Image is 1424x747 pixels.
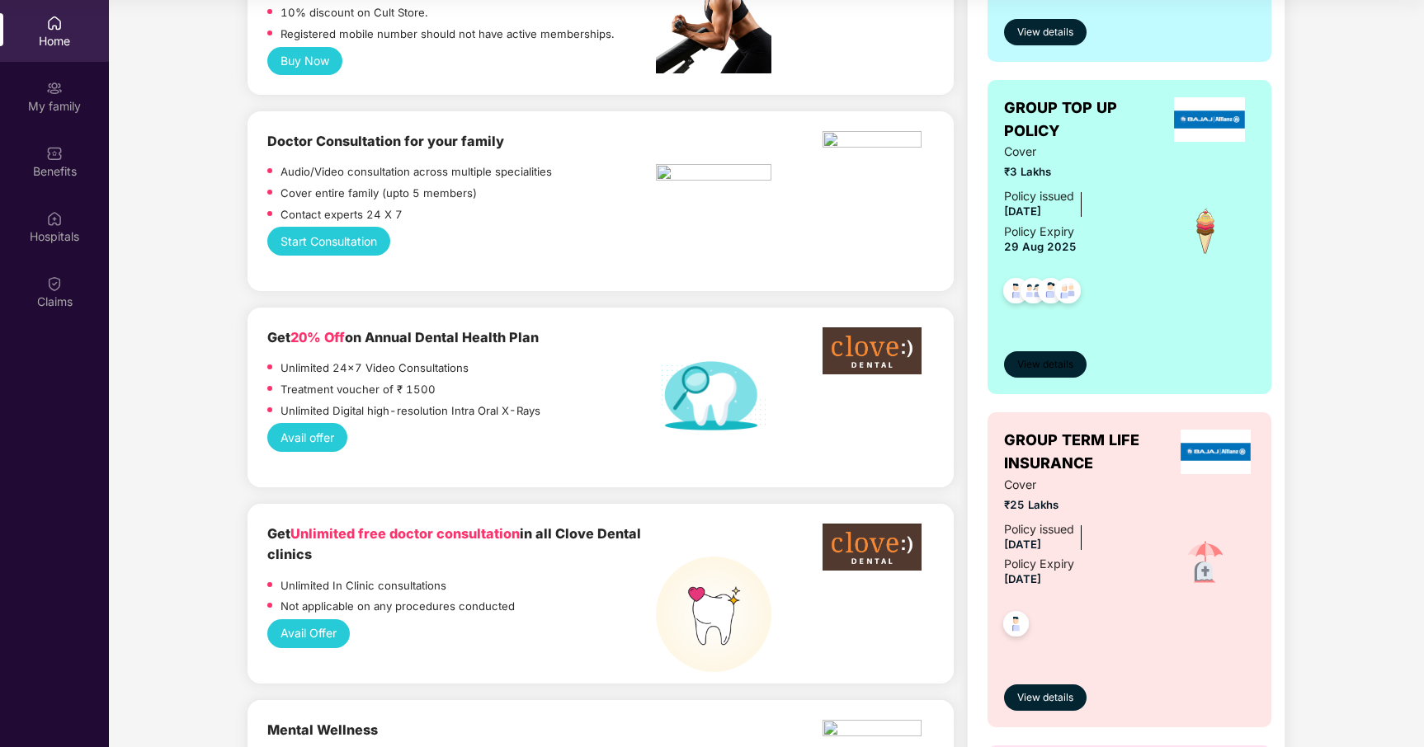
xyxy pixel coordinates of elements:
img: pngtree-physiotherapy-physiotherapist-rehab-disability-stretching-png-image_6063262.png [656,164,771,186]
span: 29 Aug 2025 [1004,240,1077,253]
span: Cover [1004,476,1157,494]
button: Avail Offer [267,619,350,647]
button: Start Consultation [267,227,390,255]
button: View details [1004,351,1087,378]
b: Get in all Clove Dental clinics [267,525,641,562]
img: svg+xml;base64,PHN2ZyBpZD0iQ2xhaW0iIHhtbG5zPSJodHRwOi8vd3d3LnczLm9yZy8yMDAwL3N2ZyIgd2lkdGg9IjIwIi... [46,275,63,292]
img: insurerLogo [1181,430,1252,474]
button: Buy Now [267,47,342,75]
div: Policy issued [1004,187,1074,205]
img: svg+xml;base64,PHN2ZyBpZD0iQmVuZWZpdHMiIHhtbG5zPSJodHRwOi8vd3d3LnczLm9yZy8yMDAwL3N2ZyIgd2lkdGg9Ij... [46,145,63,162]
span: 20% Off [290,329,345,345]
img: svg+xml;base64,PHN2ZyB4bWxucz0iaHR0cDovL3d3dy53My5vcmcvMjAwMC9zdmciIHdpZHRoPSI0OC45NDMiIGhlaWdodD... [996,606,1036,646]
b: Mental Wellness [267,721,378,738]
img: svg+xml;base64,PHN2ZyB4bWxucz0iaHR0cDovL3d3dy53My5vcmcvMjAwMC9zdmciIHdpZHRoPSI0OC45NDMiIGhlaWdodD... [1048,273,1088,313]
img: icon [1176,534,1234,592]
p: Unlimited Digital high-resolution Intra Oral X-Rays [281,402,540,420]
img: svg+xml;base64,PHN2ZyB4bWxucz0iaHR0cDovL3d3dy53My5vcmcvMjAwMC9zdmciIHdpZHRoPSI0OC45NDMiIGhlaWdodD... [1030,273,1071,313]
b: Doctor Consultation for your family [267,133,504,149]
p: Treatment voucher of ₹ 1500 [281,381,436,398]
div: Policy Expiry [1004,555,1074,573]
span: ₹3 Lakhs [1004,163,1157,181]
p: Unlimited 24x7 Video Consultations [281,359,469,377]
img: svg+xml;base64,PHN2ZyB4bWxucz0iaHR0cDovL3d3dy53My5vcmcvMjAwMC9zdmciIHdpZHRoPSI0OC45MTUiIGhlaWdodD... [1013,273,1054,313]
span: [DATE] [1004,572,1041,585]
span: Cover [1004,143,1157,161]
span: [DATE] [1004,538,1041,551]
button: Avail offer [267,423,347,451]
img: Dental%20helath%20plan.png [656,360,771,432]
div: Policy issued [1004,520,1074,538]
p: Not applicable on any procedures conducted [281,598,515,615]
img: physica%20-%20Edited.png [823,131,922,153]
p: 10% discount on Cult Store. [281,4,428,21]
b: Get on Annual Dental Health Plan [267,329,539,345]
span: GROUP TERM LIFE INSURANCE [1004,429,1176,476]
span: View details [1017,25,1073,40]
img: clove-dental%20png.png [823,524,922,571]
span: GROUP TOP UP POLICY [1004,96,1163,143]
img: svg+xml;base64,PHN2ZyB3aWR0aD0iMjAiIGhlaWdodD0iMjAiIHZpZXdCb3g9IjAgMCAyMCAyMCIgZmlsbD0ibm9uZSIgeG... [46,80,63,96]
p: Registered mobile number should not have active memberships. [281,26,615,43]
img: teeth%20high.png [656,557,771,672]
div: Policy Expiry [1004,223,1077,241]
p: Audio/Video consultation across multiple specialities [281,163,552,181]
p: Cover entire family (upto 5 members) [281,185,477,202]
img: svg+xml;base64,PHN2ZyBpZD0iSG9zcGl0YWxzIiB4bWxucz0iaHR0cDovL3d3dy53My5vcmcvMjAwMC9zdmciIHdpZHRoPS... [46,210,63,227]
span: Unlimited free doctor consultation [290,525,520,542]
img: svg+xml;base64,PHN2ZyB4bWxucz0iaHR0cDovL3d3dy53My5vcmcvMjAwMC9zdmciIHdpZHRoPSI0OC45NDMiIGhlaWdodD... [996,273,1036,313]
img: svg+xml;base64,PHN2ZyBpZD0iSG9tZSIgeG1sbnM9Imh0dHA6Ly93d3cudzMub3JnLzIwMDAvc3ZnIiB3aWR0aD0iMjAiIG... [46,15,63,31]
img: Editable_Primary%20Logo%20_%20~1-3@4x.png [823,720,922,741]
button: View details [1004,684,1087,711]
p: Contact experts 24 X 7 [281,206,403,223]
img: clove-dental%20png.png [823,327,922,374]
span: ₹25 Lakhs [1004,496,1157,514]
img: insurerLogo [1174,97,1245,142]
span: View details [1017,690,1073,706]
button: View details [1004,19,1087,45]
span: [DATE] [1004,204,1041,218]
img: icon [1176,202,1234,260]
span: View details [1017,357,1073,373]
p: Unlimited In Clinic consultations [281,577,446,594]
